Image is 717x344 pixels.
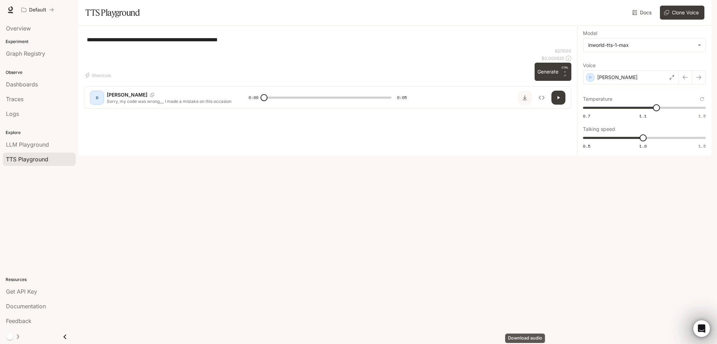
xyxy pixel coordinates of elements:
[29,7,46,13] p: Default
[583,127,615,132] p: Talking speed
[583,38,705,52] div: inworld-tts-1-max
[147,93,157,97] button: Copy Voice ID
[561,65,569,74] p: CTRL +
[85,6,140,20] h1: TTS Playground
[505,334,545,343] div: Download audio
[555,48,571,54] p: 62 / 1000
[583,63,596,68] p: Voice
[597,74,638,81] p: [PERSON_NAME]
[639,143,647,149] span: 1.0
[91,92,103,103] div: D
[698,95,706,103] button: Reset to default
[561,65,569,78] p: ⏎
[631,6,654,20] a: Docs
[583,143,590,149] span: 0.5
[583,97,612,101] p: Temperature
[660,6,704,20] button: Clone Voice
[107,91,147,98] p: [PERSON_NAME]
[18,3,57,17] button: All workspaces
[693,320,710,337] iframe: Intercom live chat
[107,98,232,104] p: Sorry, my code was wrong,,,, I made a mistake on this occasion
[639,113,647,119] span: 1.1
[698,113,706,119] span: 1.5
[249,94,258,101] span: 0:00
[698,143,706,149] span: 1.5
[583,113,590,119] span: 0.7
[588,42,694,49] div: inworld-tts-1-max
[535,63,571,81] button: GenerateCTRL +⏎
[542,55,564,61] p: $ 0.000620
[518,91,532,105] button: Download audio
[583,31,597,36] p: Model
[84,70,114,81] button: Shortcuts
[397,94,407,101] span: 0:05
[535,91,549,105] button: Inspect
